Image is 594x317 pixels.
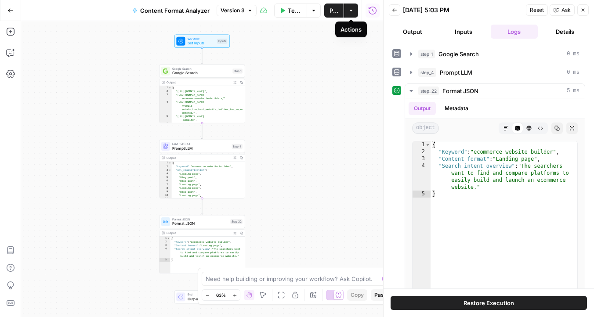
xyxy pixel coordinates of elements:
[567,87,580,95] span: 5 ms
[159,247,170,258] div: 4
[159,93,172,100] div: 3
[217,39,227,43] div: Inputs
[159,215,245,274] div: Format JSONFormat JSONStep 22Output{ "Keyword":"ecommerce website builder", "Content format":"Lan...
[201,48,203,64] g: Edge from start to step_1
[405,65,585,79] button: 0 ms
[351,291,364,299] span: Copy
[172,70,230,76] span: Google Search
[232,144,243,149] div: Step 4
[159,169,172,172] div: 3
[567,50,580,58] span: 0 ms
[159,101,172,115] div: 4
[172,217,228,221] span: Format JSON
[188,296,225,302] span: Output
[172,221,228,227] span: Format JSON
[567,68,580,76] span: 0 ms
[159,244,170,247] div: 3
[389,25,436,39] button: Output
[159,172,172,176] div: 4
[561,6,571,14] span: Ask
[274,4,307,18] button: Test Workflow
[232,68,243,73] div: Step 1
[340,25,362,34] div: Actions
[425,141,430,148] span: Toggle code folding, rows 1 through 5
[491,25,538,39] button: Logs
[413,155,431,162] div: 3
[188,292,225,297] span: End
[201,198,203,215] g: Edge from step_4 to step_22
[221,7,245,14] span: Version 3
[374,291,389,299] span: Paste
[440,25,487,39] button: Inputs
[541,25,589,39] button: Details
[159,165,172,169] div: 2
[409,102,436,115] button: Output
[371,289,392,301] button: Paste
[324,4,344,18] button: Publish
[418,50,435,58] span: step_1
[440,68,472,77] span: Prompt LLM
[159,86,172,90] div: 1
[168,86,171,90] span: Toggle code folding, rows 1 through 11
[201,123,203,139] g: Edge from step_1 to step_4
[412,122,439,134] span: object
[159,176,172,179] div: 5
[159,35,245,48] div: WorkflowSet InputsInputs
[159,122,172,129] div: 6
[413,162,431,191] div: 4
[530,6,544,14] span: Reset
[526,4,548,16] button: Reset
[439,102,474,115] button: Metadata
[167,155,230,160] div: Output
[405,47,585,61] button: 0 ms
[159,179,172,183] div: 6
[330,6,338,15] span: Publish
[140,6,210,15] span: Content Format Analyzer
[550,4,575,16] button: Ask
[159,240,170,244] div: 2
[230,219,243,224] div: Step 22
[413,148,431,155] div: 2
[168,169,171,172] span: Toggle code folding, rows 3 through 13
[405,84,585,98] button: 5 ms
[288,6,302,15] span: Test Workflow
[172,145,229,151] span: Prompt LLM
[217,5,257,16] button: Version 3
[159,161,172,165] div: 1
[159,90,172,93] div: 2
[159,140,245,198] div: LLM · GPT-4.1Prompt LLMStep 4Output{ "keyword":"ecommerce website builder", "url_classification":...
[159,237,170,240] div: 1
[464,299,514,307] span: Restore Execution
[167,80,230,85] div: Output
[168,161,171,165] span: Toggle code folding, rows 1 through 16
[438,50,479,58] span: Google Search
[413,141,431,148] div: 1
[172,66,230,71] span: Google Search
[391,296,587,310] button: Restore Execution
[442,86,478,95] span: Format JSON
[159,290,245,303] div: EndOutput
[347,289,367,301] button: Copy
[159,65,245,123] div: Google SearchGoogle SearchStep 1Output[ "[URL][DOMAIN_NAME]", "[URL][DOMAIN_NAME] /ecommerce-webs...
[159,190,172,194] div: 9
[167,231,230,235] div: Output
[159,183,172,187] div: 7
[167,237,170,240] span: Toggle code folding, rows 1 through 5
[418,86,439,95] span: step_22
[159,258,170,262] div: 5
[188,40,215,46] span: Set Inputs
[188,36,215,41] span: Workflow
[418,68,436,77] span: step_4
[159,187,172,190] div: 8
[172,142,229,146] span: LLM · GPT-4.1
[216,292,226,299] span: 63%
[159,197,172,201] div: 11
[159,115,172,122] div: 5
[413,191,431,198] div: 5
[159,194,172,197] div: 10
[127,4,215,18] button: Content Format Analyzer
